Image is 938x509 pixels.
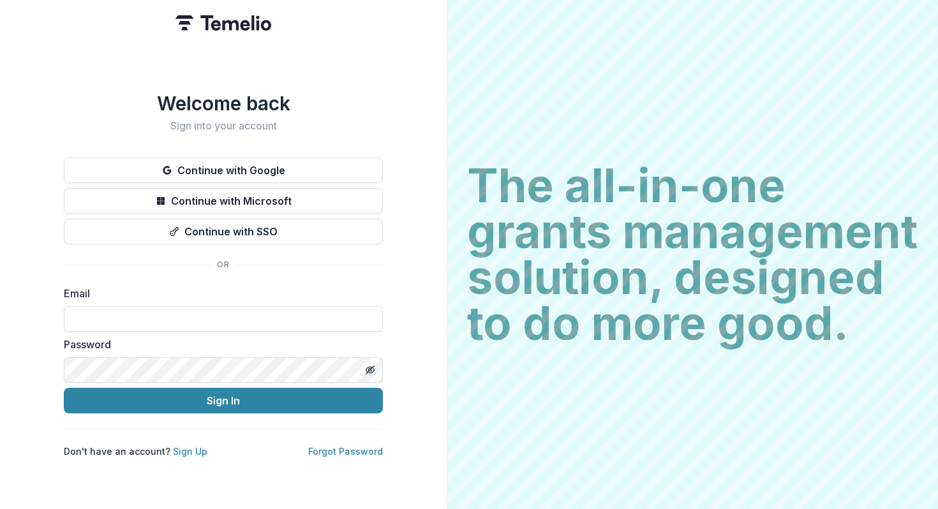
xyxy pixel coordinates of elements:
p: Don't have an account? [64,445,207,458]
button: Sign In [64,388,383,413]
button: Continue with SSO [64,219,383,244]
a: Forgot Password [308,446,383,457]
label: Email [64,286,375,301]
button: Toggle password visibility [360,360,380,380]
img: Temelio [175,15,271,31]
button: Continue with Microsoft [64,188,383,214]
button: Continue with Google [64,158,383,183]
h1: Welcome back [64,92,383,115]
label: Password [64,337,375,352]
h2: Sign into your account [64,120,383,132]
a: Sign Up [173,446,207,457]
